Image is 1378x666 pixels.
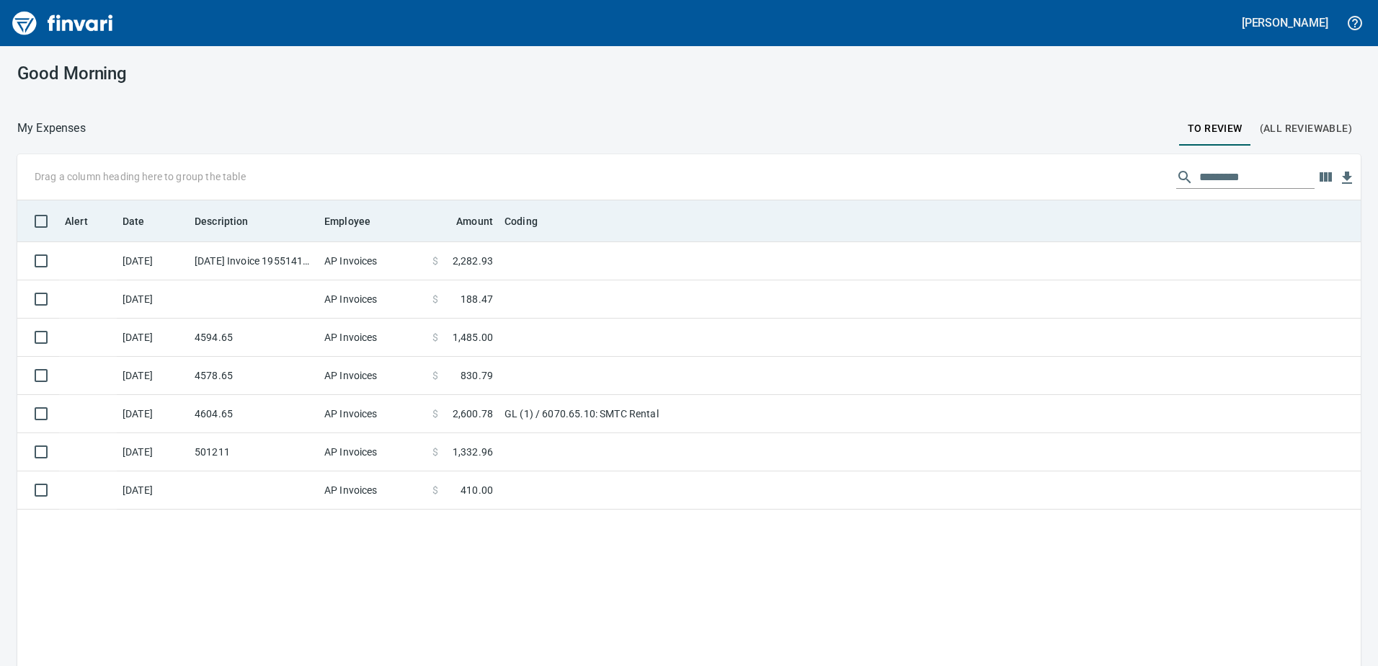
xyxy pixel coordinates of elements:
td: [DATE] [117,357,189,395]
td: AP Invoices [319,242,427,280]
td: AP Invoices [319,395,427,433]
h3: Good Morning [17,63,442,84]
span: Amount [437,213,493,230]
td: 501211 [189,433,319,471]
span: (All Reviewable) [1260,120,1352,138]
td: 4594.65 [189,319,319,357]
span: Alert [65,213,88,230]
p: Drag a column heading here to group the table [35,169,246,184]
td: AP Invoices [319,357,427,395]
span: 1,332.96 [453,445,493,459]
td: 4604.65 [189,395,319,433]
span: $ [432,292,438,306]
span: $ [432,254,438,268]
td: [DATE] [117,433,189,471]
button: Download Table [1336,167,1358,189]
td: 4578.65 [189,357,319,395]
h5: [PERSON_NAME] [1242,15,1328,30]
td: [DATE] [117,319,189,357]
td: AP Invoices [319,471,427,510]
td: AP Invoices [319,433,427,471]
button: Choose columns to display [1315,166,1336,188]
span: Employee [324,213,389,230]
span: $ [432,407,438,421]
img: Finvari [9,6,117,40]
span: $ [432,445,438,459]
span: Date [123,213,164,230]
span: Coding [504,213,556,230]
span: 830.79 [461,368,493,383]
td: GL (1) / 6070.65.10: SMTC Rental [499,395,859,433]
span: Description [195,213,267,230]
span: $ [432,368,438,383]
button: [PERSON_NAME] [1238,12,1332,34]
td: AP Invoices [319,280,427,319]
td: [DATE] [117,280,189,319]
span: To Review [1188,120,1243,138]
td: [DATE] [117,471,189,510]
span: Employee [324,213,370,230]
span: 2,282.93 [453,254,493,268]
span: Description [195,213,249,230]
td: [DATE] [117,242,189,280]
span: Alert [65,213,107,230]
span: $ [432,483,438,497]
td: AP Invoices [319,319,427,357]
span: Coding [504,213,538,230]
span: 410.00 [461,483,493,497]
p: My Expenses [17,120,86,137]
span: $ [432,330,438,345]
td: [DATE] Invoice 195514110 from Uline Inc (1-24846) [189,242,319,280]
span: 1,485.00 [453,330,493,345]
span: 2,600.78 [453,407,493,421]
span: 188.47 [461,292,493,306]
nav: breadcrumb [17,120,86,137]
span: Date [123,213,145,230]
td: [DATE] [117,395,189,433]
span: Amount [456,213,493,230]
